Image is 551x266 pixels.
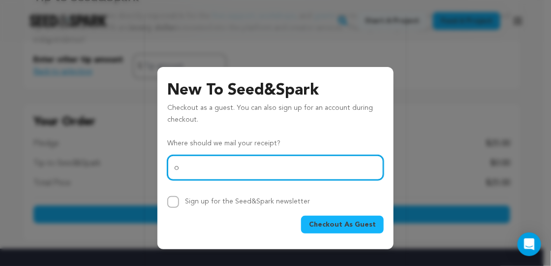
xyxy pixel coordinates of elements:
[518,233,541,256] div: Open Intercom Messenger
[185,198,310,205] label: Sign up for the Seed&Spark newsletter
[167,155,384,180] input: Email address
[167,79,384,102] h3: New To Seed&Spark
[301,216,384,233] button: Checkout As Guest
[167,138,384,150] p: Where should we mail your receipt?
[167,102,384,130] p: Checkout as a guest. You can also sign up for an account during checkout.
[309,220,376,230] span: Checkout As Guest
